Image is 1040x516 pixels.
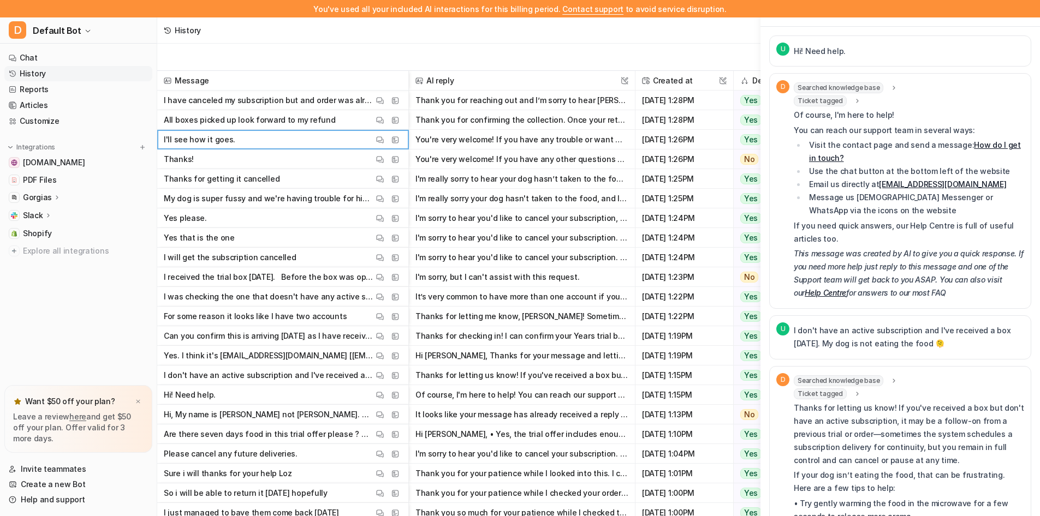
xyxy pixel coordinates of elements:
[164,169,280,189] p: Thanks for getting it cancelled
[879,179,1006,189] a: [EMAIL_ADDRESS][DOMAIN_NAME]
[640,228,729,248] span: [DATE] 1:24PM
[164,130,235,149] p: I'll see how it goes.
[794,401,1024,467] p: Thanks for letting us know! If you've received a box but don't have an active subscription, it ma...
[640,444,729,464] span: [DATE] 1:04PM
[9,21,26,39] span: D
[4,226,152,241] a: ShopifyShopify
[413,71,631,91] span: AI reply
[734,424,801,444] button: Yes
[740,232,762,243] span: Yes
[4,50,152,65] a: Chat
[415,149,628,169] button: You're very welcome! If you have any other questions or need more help in the future, just let us...
[794,388,847,399] span: Ticket tagged
[734,130,801,149] button: Yes
[806,165,1024,178] li: Use the chat button at the bottom left of the website
[794,219,1024,245] p: If you need quick answers, our Help Centre is full of useful articles too.
[640,130,729,149] span: [DATE] 1:26PM
[640,149,729,169] span: [DATE] 1:26PM
[640,71,729,91] span: Created at
[4,113,152,129] a: Customize
[640,365,729,385] span: [DATE] 1:15PM
[740,409,759,420] span: No
[740,468,762,479] span: Yes
[415,444,628,464] button: I'm sorry to hear you'd like to cancel your subscription. You can do this easily via your account...
[164,365,373,385] p: I don't have an active subscription and I've received a box [DATE]. My dog is not eating the food 🫠
[164,91,373,110] p: l have canceled my subscription but and order was already being processed and has just been deliv...
[734,91,801,110] button: Yes
[734,405,801,424] button: No
[175,25,201,36] div: History
[806,191,1024,217] li: Message us [DEMOGRAPHIC_DATA] Messenger or WhatsApp via the icons on the website
[4,66,152,81] a: History
[734,464,801,483] button: Yes
[640,248,729,267] span: [DATE] 1:24PM
[734,326,801,346] button: Yes
[164,307,347,326] p: For some reason it looks like I have two accounts
[23,175,56,185] span: PDF Files
[415,91,628,110] button: Thank you for reaching out and I’m sorry to hear [PERSON_NAME] had an upset tummy. Because every ...
[164,424,373,444] p: Are there seven days food in this trial offer please ? Does the price increase on a regular order...
[11,177,17,183] img: PDF Files
[640,208,729,228] span: [DATE] 1:24PM
[33,23,81,38] span: Default Bot
[740,115,762,125] span: Yes
[164,248,296,267] p: I will get the subscription cancelled
[4,461,152,477] a: Invite teammates
[640,483,729,503] span: [DATE] 1:00PM
[25,396,115,407] p: Want $50 off your plan?
[415,189,628,208] button: I'm really sorry your dog hasn't taken to the food, and I completely understand how frustrating t...
[640,287,729,307] span: [DATE] 1:22PM
[734,346,801,365] button: Yes
[164,385,216,405] p: Hi! Need help.
[139,143,146,151] img: menu_add.svg
[135,398,141,405] img: x
[4,492,152,507] a: Help and support
[776,43,789,56] span: U
[164,483,328,503] p: So i will be able to return it [DATE] hopefully
[415,169,628,189] button: I'm really sorry to hear your dog hasn’t taken to the food—it’s completely normal for some dogs t...
[415,228,628,248] button: I'm sorry to hear you'd like to cancel your subscription. If you don’t mind sharing, could you le...
[740,252,762,263] span: Yes
[164,326,373,346] p: Can you confirm this is arriving [DATE] as I have received zero communication since ordering ? Se...
[164,405,373,424] p: Hi, My name is [PERSON_NAME] not [PERSON_NAME]. Also in the original email the price was £100.30 ...
[415,385,628,405] button: Of course, I'm here to help! You can reach our support team in several ways: - Visit the contact ...
[415,287,628,307] button: It’s very common to have more than one account if you’ve used different email addresses when orde...
[805,288,846,297] a: Help Centre
[794,45,846,58] p: Hi! Need help.
[640,267,729,287] span: [DATE] 1:23PM
[415,248,628,267] button: I'm sorry to hear you'd like to cancel your subscription. If you don’t mind sharing, could you le...
[164,346,373,365] p: Yes. I think it's [EMAIL_ADDRESS][DOMAIN_NAME] [[EMAIL_ADDRESS][DOMAIN_NAME]]
[4,243,152,259] a: Explore all integrations
[740,134,762,145] span: Yes
[4,82,152,97] a: Reports
[23,210,43,221] p: Slack
[23,157,85,168] span: [DOMAIN_NAME]
[734,483,801,503] button: Yes
[776,80,789,93] span: D
[164,208,207,228] p: Yes please.
[415,110,628,130] button: Thank you for confirming the collection. Once your returned order reaches us and is checked, your...
[794,124,1024,137] p: You can reach our support team in several ways:
[640,424,729,444] span: [DATE] 1:10PM
[11,194,17,201] img: Gorgias
[415,130,628,149] button: You're very welcome! If you have any trouble or want more tips for your fussy eater, just let us ...
[164,110,335,130] p: All boxes picked up look forward to my refund
[16,143,55,152] p: Integrations
[734,385,801,405] button: Yes
[415,346,628,365] button: Hi [PERSON_NAME], Thanks for your message and letting us know what's happened. It sounds frustrat...
[415,267,628,287] button: I'm sorry, but I can't assist with this request.
[794,82,883,93] span: Searched knowledge base
[640,110,729,130] span: [DATE] 1:28PM
[640,346,729,365] span: [DATE] 1:19PM
[415,405,628,424] button: It looks like your message has already received a reply from a member of our support team, so you...
[740,311,762,322] span: Yes
[4,98,152,113] a: Articles
[415,365,628,385] button: Thanks for letting us know! If you've received a box but don't have an active subscription, it ma...
[164,444,298,464] p: Please cancel any future deliveries.
[740,350,762,361] span: Yes
[164,464,292,483] p: Sure i will thanks for your help Loz
[164,228,235,248] p: Yes that is the one
[752,71,792,91] h2: Deflection
[740,154,759,165] span: No
[4,142,58,153] button: Integrations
